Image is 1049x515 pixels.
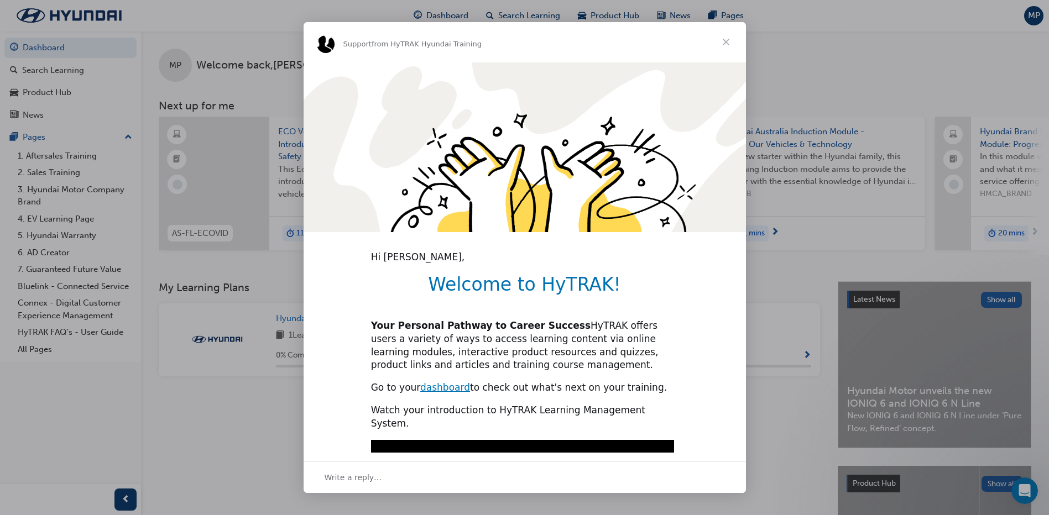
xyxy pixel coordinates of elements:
h1: Welcome to HyTRAK! [371,274,679,303]
span: Support [343,40,372,48]
span: Write a reply… [325,470,382,485]
span: Close [706,22,746,62]
div: Go to your to check out what's next on your training. [371,381,679,395]
div: Watch your introduction to HyTRAK Learning Management System. [371,404,679,430]
img: Profile image for Support [317,35,335,53]
b: Your Personal Pathway to Career Success [371,320,591,331]
div: Open conversation and reply [304,461,746,493]
a: dashboard [420,382,470,393]
div: Hi [PERSON_NAME], [371,251,679,264]
span: from HyTRAK Hyundai Training [372,40,482,48]
div: HyTRAK offers users a variety of ways to access learning content via online learning modules, int... [371,319,679,372]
